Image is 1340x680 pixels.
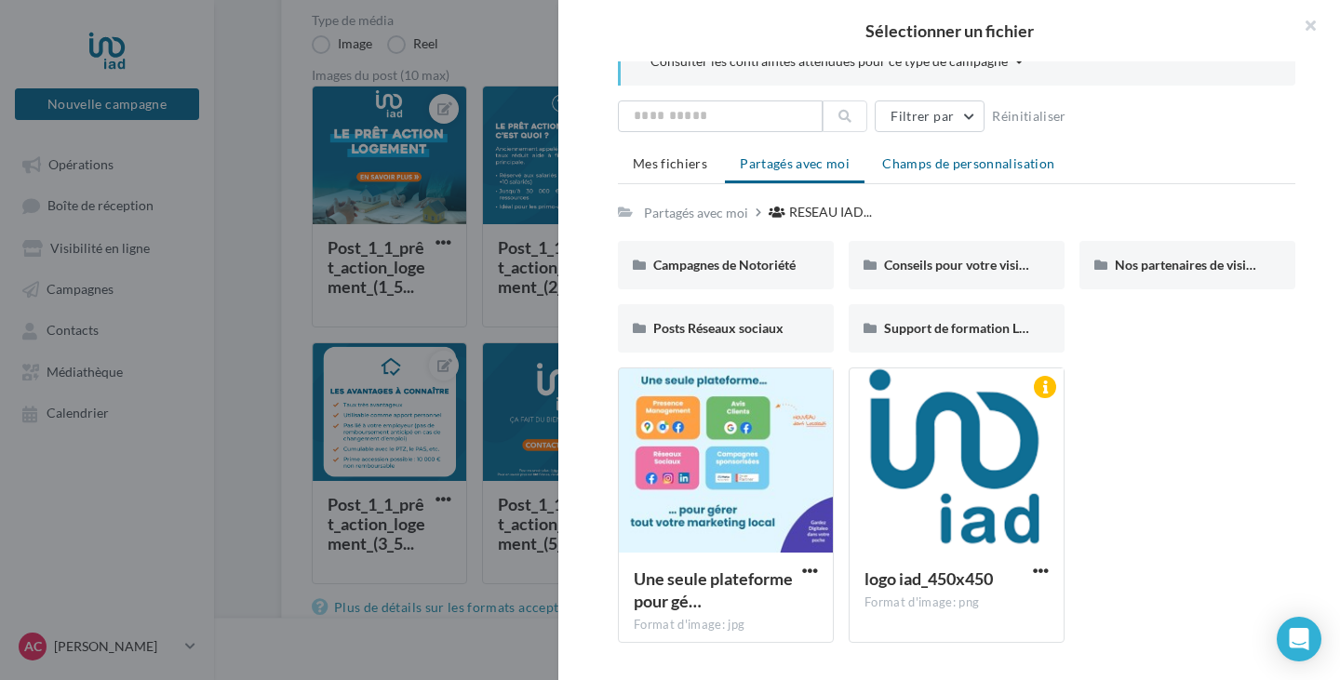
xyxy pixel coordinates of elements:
span: Une seule plateforme pour gérer tout votre marketing local [634,568,793,611]
span: Support de formation Localads [884,320,1063,336]
span: Posts Réseaux sociaux [653,320,784,336]
span: Nos partenaires de visibilité locale [1115,257,1313,273]
h2: Sélectionner un fichier [588,22,1310,39]
span: Consulter les contraintes attendues pour ce type de campagne [650,52,1008,71]
div: Format d'image: jpg [634,617,818,633]
span: RESEAU IAD... [789,203,872,221]
span: Campagnes de Notoriété [653,257,796,273]
div: Open Intercom Messenger [1277,617,1321,661]
span: Partagés avec moi [740,155,850,171]
button: Filtrer par [875,100,985,132]
div: Format d'image: png [864,594,1049,611]
span: Mes fichiers [633,155,707,171]
span: Champs de personnalisation [882,155,1054,171]
span: Conseils pour votre visibilité locale [884,257,1086,273]
div: Partagés avec moi [644,204,748,222]
button: Réinitialiser [985,105,1074,127]
button: Consulter les contraintes attendues pour ce type de campagne [650,51,1025,74]
span: logo iad_450x450 [864,568,993,589]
